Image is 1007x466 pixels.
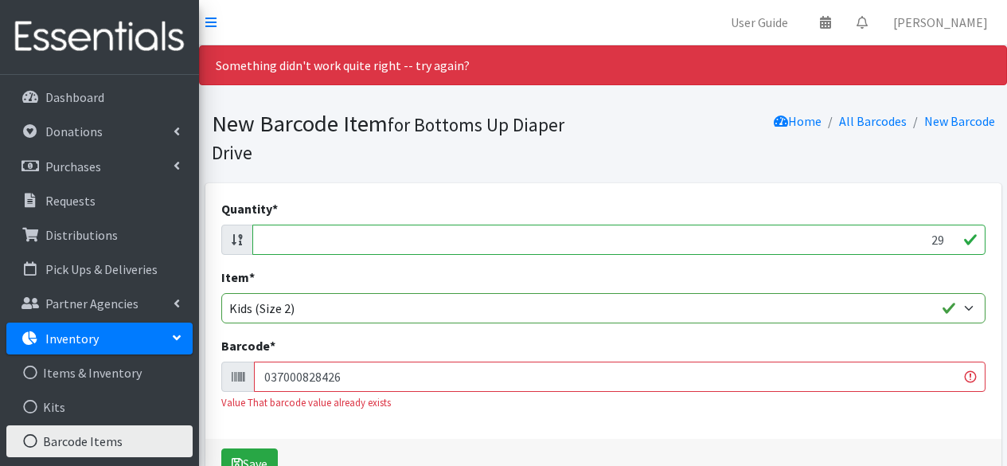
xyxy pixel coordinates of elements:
a: Kits [6,391,193,423]
label: Quantity [221,199,278,218]
a: Purchases [6,151,193,182]
h1: New Barcode Item [212,110,598,165]
p: Partner Agencies [45,296,139,311]
a: All Barcodes [839,113,907,129]
p: Requests [45,193,96,209]
label: Barcode [221,336,275,355]
div: Something didn't work quite right -- try again? [199,45,1007,85]
a: Inventory [6,323,193,354]
a: Partner Agencies [6,288,193,319]
a: Items & Inventory [6,357,193,389]
label: Item [221,268,255,287]
p: Distributions [45,227,118,243]
abbr: required [272,201,278,217]
a: [PERSON_NAME] [880,6,1001,38]
p: Pick Ups & Deliveries [45,261,158,277]
p: Dashboard [45,89,104,105]
a: Barcode Items [6,425,193,457]
p: Purchases [45,159,101,174]
a: Donations [6,116,193,147]
a: Requests [6,185,193,217]
p: Donations [45,123,103,139]
a: New Barcode [924,113,995,129]
a: Dashboard [6,81,193,113]
abbr: required [270,338,275,354]
a: Pick Ups & Deliveries [6,253,193,285]
small: for Bottoms Up Diaper Drive [212,113,564,164]
p: Inventory [45,331,99,347]
img: HumanEssentials [6,10,193,64]
div: Value That barcode value already exists [221,395,986,410]
a: Distributions [6,219,193,251]
a: Home [774,113,822,129]
a: User Guide [718,6,801,38]
abbr: required [249,269,255,285]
